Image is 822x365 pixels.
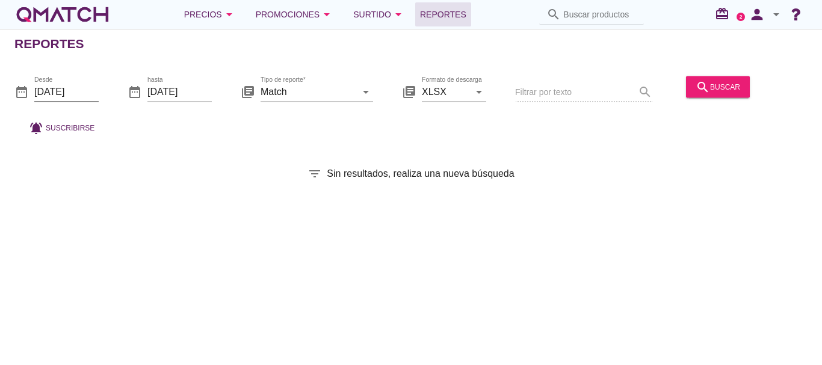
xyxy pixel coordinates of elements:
[415,2,471,26] a: Reportes
[14,2,111,26] a: white-qmatch-logo
[344,2,415,26] button: Surtido
[359,84,373,99] i: arrow_drop_down
[391,7,406,22] i: arrow_drop_down
[740,14,743,19] text: 2
[128,84,142,99] i: date_range
[696,79,740,94] div: buscar
[402,84,416,99] i: library_books
[241,84,255,99] i: library_books
[46,122,94,133] span: Suscribirse
[737,13,745,21] a: 2
[420,7,466,22] span: Reportes
[353,7,406,22] div: Surtido
[546,7,561,22] i: search
[563,5,637,24] input: Buscar productos
[696,79,710,94] i: search
[715,7,734,21] i: redeem
[769,7,783,22] i: arrow_drop_down
[19,117,104,138] button: Suscribirse
[14,84,29,99] i: date_range
[256,7,335,22] div: Promociones
[327,167,514,181] span: Sin resultados, realiza una nueva búsqueda
[422,82,469,101] input: Formato de descarga
[745,6,769,23] i: person
[320,7,334,22] i: arrow_drop_down
[147,82,212,101] input: hasta
[14,34,84,54] h2: Reportes
[175,2,246,26] button: Precios
[246,2,344,26] button: Promociones
[686,76,750,97] button: buscar
[307,167,322,181] i: filter_list
[472,84,486,99] i: arrow_drop_down
[29,120,46,135] i: notifications_active
[261,82,356,101] input: Tipo de reporte*
[184,7,236,22] div: Precios
[34,82,99,101] input: Desde
[222,7,236,22] i: arrow_drop_down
